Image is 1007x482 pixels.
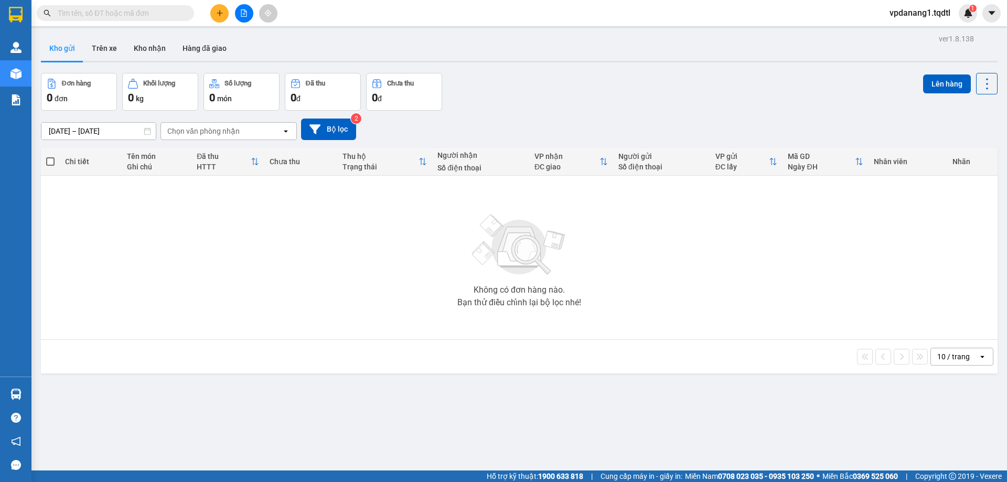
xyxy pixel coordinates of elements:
span: 0 [372,91,378,104]
button: Chưa thu0đ [366,73,442,111]
span: ⚪️ [817,474,820,478]
span: aim [264,9,272,17]
span: copyright [949,473,956,480]
div: Số điện thoại [437,164,524,172]
button: Khối lượng0kg [122,73,198,111]
button: Kho gửi [41,36,83,61]
button: caret-down [982,4,1001,23]
strong: 1900 633 818 [538,472,583,480]
button: Trên xe [83,36,125,61]
span: file-add [240,9,248,17]
th: Toggle SortBy [783,148,869,176]
div: Chưa thu [387,80,414,87]
img: warehouse-icon [10,42,22,53]
img: warehouse-icon [10,68,22,79]
div: ĐC giao [534,163,599,171]
span: plus [216,9,223,17]
div: Chi tiết [65,157,116,166]
input: Select a date range. [41,123,156,140]
span: | [906,470,907,482]
div: Mã GD [788,152,855,160]
span: caret-down [987,8,997,18]
div: VP nhận [534,152,599,160]
span: Miền Bắc [822,470,898,482]
div: ver 1.8.138 [939,33,974,45]
span: Cung cấp máy in - giấy in: [601,470,682,482]
span: 1 [971,5,974,12]
div: Đơn hàng [62,80,91,87]
div: 10 / trang [937,351,970,362]
strong: 0708 023 035 - 0935 103 250 [718,472,814,480]
span: đ [296,94,301,103]
div: ĐC lấy [715,163,769,171]
div: Ngày ĐH [788,163,855,171]
span: 0 [209,91,215,104]
span: Miền Nam [685,470,814,482]
svg: open [282,127,290,135]
th: Toggle SortBy [529,148,613,176]
span: đ [378,94,382,103]
th: Toggle SortBy [191,148,264,176]
div: Tên món [127,152,186,160]
div: Chọn văn phòng nhận [167,126,240,136]
button: Hàng đã giao [174,36,235,61]
span: kg [136,94,144,103]
div: Không có đơn hàng nào. [474,286,565,294]
sup: 2 [351,113,361,124]
input: Tìm tên, số ĐT hoặc mã đơn [58,7,181,19]
div: Trạng thái [342,163,419,171]
div: Số điện thoại [618,163,705,171]
th: Toggle SortBy [710,148,783,176]
button: Đơn hàng0đơn [41,73,117,111]
div: Nhãn [952,157,992,166]
div: Khối lượng [143,80,175,87]
button: aim [259,4,277,23]
img: warehouse-icon [10,389,22,400]
strong: 0369 525 060 [853,472,898,480]
span: vpdanang1.tqdtl [881,6,959,19]
th: Toggle SortBy [337,148,432,176]
img: icon-new-feature [963,8,973,18]
button: plus [210,4,229,23]
span: question-circle [11,413,21,423]
span: message [11,460,21,470]
span: 0 [291,91,296,104]
span: notification [11,436,21,446]
span: món [217,94,232,103]
button: Lên hàng [923,74,971,93]
span: | [591,470,593,482]
img: logo-vxr [9,7,23,23]
div: Đã thu [197,152,251,160]
svg: open [978,352,987,361]
div: Nhân viên [874,157,941,166]
span: Hỗ trợ kỹ thuật: [487,470,583,482]
span: đơn [55,94,68,103]
span: search [44,9,51,17]
button: Số lượng0món [203,73,280,111]
div: Ghi chú [127,163,186,171]
div: Chưa thu [270,157,332,166]
span: 0 [128,91,134,104]
div: Người nhận [437,151,524,159]
button: Đã thu0đ [285,73,361,111]
span: 0 [47,91,52,104]
img: solution-icon [10,94,22,105]
img: svg+xml;base64,PHN2ZyBjbGFzcz0ibGlzdC1wbHVnX19zdmciIHhtbG5zPSJodHRwOi8vd3d3LnczLm9yZy8yMDAwL3N2Zy... [467,208,572,282]
div: HTTT [197,163,251,171]
div: Đã thu [306,80,325,87]
div: Số lượng [224,80,251,87]
div: Thu hộ [342,152,419,160]
div: Bạn thử điều chỉnh lại bộ lọc nhé! [457,298,581,307]
button: Bộ lọc [301,119,356,140]
div: VP gửi [715,152,769,160]
div: Người gửi [618,152,705,160]
button: Kho nhận [125,36,174,61]
sup: 1 [969,5,977,12]
button: file-add [235,4,253,23]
